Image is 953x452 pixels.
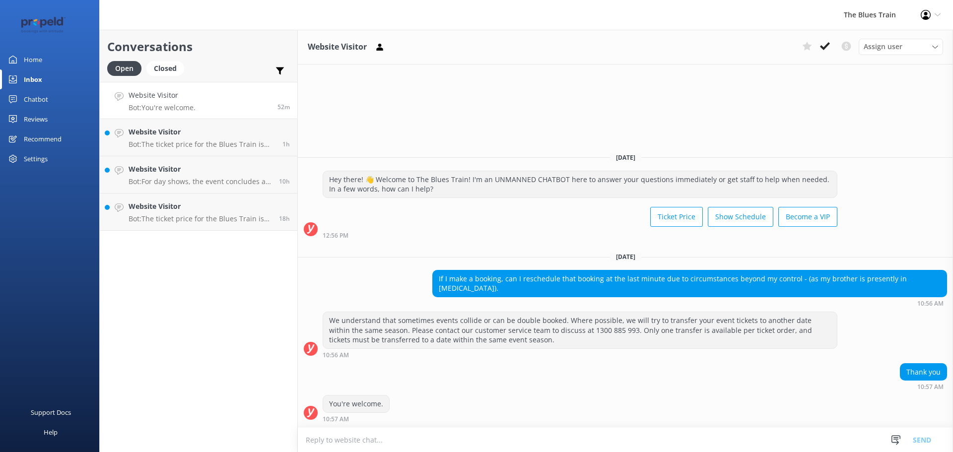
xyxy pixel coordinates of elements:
p: Bot: The ticket price for the Blues Train is currently $175 per person. This includes the night o... [129,214,272,223]
strong: 10:56 AM [917,301,944,307]
a: Website VisitorBot:The ticket price for the Blues Train is currently $175 per person. This includ... [100,194,297,231]
span: Oct 10 2025 01:18am (UTC +11:00) Australia/Sydney [279,177,290,186]
a: Open [107,63,146,73]
div: Recommend [24,129,62,149]
div: Open [107,61,141,76]
a: Website VisitorBot:For day shows, the event concludes at approximately 4.45pm. For evening shows,... [100,156,297,194]
strong: 10:57 AM [917,384,944,390]
div: Chatbot [24,89,48,109]
p: Bot: For day shows, the event concludes at approximately 4.45pm. For evening shows, it concludes ... [129,177,272,186]
div: Home [24,50,42,69]
span: Oct 10 2025 10:13am (UTC +11:00) Australia/Sydney [282,140,290,148]
p: Bot: You're welcome. [129,103,196,112]
a: Website VisitorBot:You're welcome.52m [100,82,297,119]
div: We understand that sometimes events collide or can be double booked. Where possible, we will try ... [323,312,837,348]
span: Oct 10 2025 10:57am (UTC +11:00) Australia/Sydney [277,103,290,111]
span: [DATE] [610,153,641,162]
h4: Website Visitor [129,164,272,175]
div: Closed [146,61,184,76]
h2: Conversations [107,37,290,56]
div: Oct 06 2025 12:56pm (UTC +11:00) Australia/Sydney [323,232,837,239]
div: Hey there! 👋 Welcome to The Blues Train! I'm an UNMANNED CHATBOT here to answer your questions im... [323,171,837,197]
span: Oct 09 2025 04:58pm (UTC +11:00) Australia/Sydney [279,214,290,223]
h4: Website Visitor [129,201,272,212]
h3: Website Visitor [308,41,367,54]
img: 12-1677471078.png [15,17,72,33]
h4: Website Visitor [129,90,196,101]
span: [DATE] [610,253,641,261]
p: Bot: The ticket price for the Blues Train is currently $175 per person. This includes the night o... [129,140,275,149]
div: Thank you [900,364,947,381]
button: Show Schedule [708,207,773,227]
div: Oct 10 2025 10:56am (UTC +11:00) Australia/Sydney [432,300,947,307]
div: Oct 10 2025 10:57am (UTC +11:00) Australia/Sydney [900,383,947,390]
span: Assign user [864,41,902,52]
div: If I make a booking, can I reschedule that booking at the last minute due to circumstances beyond... [433,270,947,297]
div: Oct 10 2025 10:56am (UTC +11:00) Australia/Sydney [323,351,837,358]
strong: 10:57 AM [323,416,349,422]
strong: 12:56 PM [323,233,348,239]
div: Assign User [859,39,943,55]
div: Settings [24,149,48,169]
div: Oct 10 2025 10:57am (UTC +11:00) Australia/Sydney [323,415,390,422]
div: You're welcome. [323,395,389,412]
a: Website VisitorBot:The ticket price for the Blues Train is currently $175 per person. This includ... [100,119,297,156]
div: Reviews [24,109,48,129]
button: Ticket Price [650,207,703,227]
a: Closed [146,63,189,73]
strong: 10:56 AM [323,352,349,358]
div: Help [44,422,58,442]
button: Become a VIP [778,207,837,227]
div: Support Docs [31,402,71,422]
h4: Website Visitor [129,127,275,137]
div: Inbox [24,69,42,89]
